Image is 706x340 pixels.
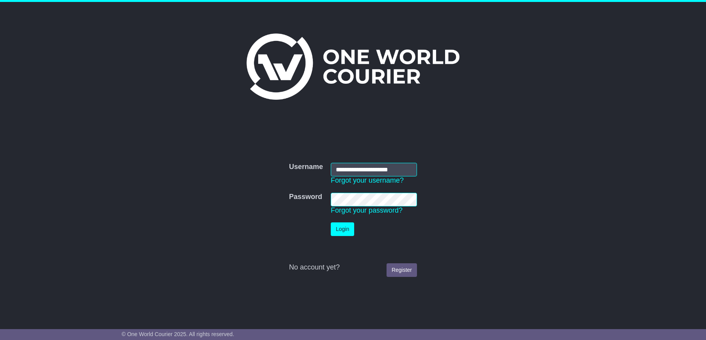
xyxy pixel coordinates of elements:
[387,263,417,277] a: Register
[289,193,322,201] label: Password
[331,206,403,214] a: Forgot your password?
[289,163,323,171] label: Username
[331,222,354,236] button: Login
[122,331,234,337] span: © One World Courier 2025. All rights reserved.
[247,33,459,100] img: One World
[331,176,404,184] a: Forgot your username?
[289,263,417,272] div: No account yet?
